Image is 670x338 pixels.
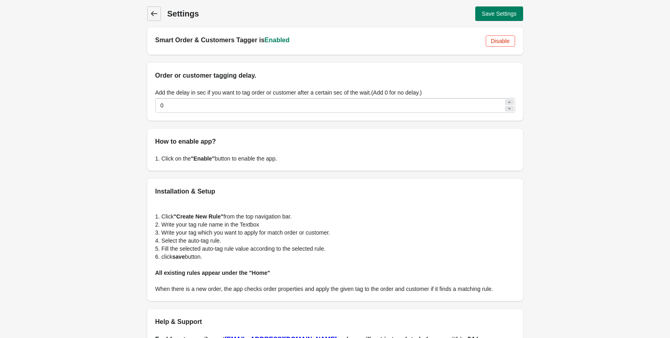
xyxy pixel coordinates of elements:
[475,6,523,21] button: Save Settings
[155,221,515,229] p: 2. Write your tag rule name in the Textbox
[155,285,515,293] p: When there is a new order, the app checks order properties and apply the given tag to the order a...
[155,245,515,253] p: 5. Fill the selected auto-tag rule value according to the selected rule.
[264,37,289,43] span: Enabled
[155,71,515,80] h2: Order or customer tagging delay.
[191,155,214,162] b: "Enable"
[491,38,510,44] span: Disable
[167,8,331,19] h1: Settings
[173,213,223,220] b: "Create New Rule"
[155,270,270,276] b: All existing rules appear under the "Home"
[486,35,515,47] button: Disable
[155,187,515,196] h2: Installation & Setup
[155,237,515,245] p: 4. Select the auto-tag rule.
[155,35,479,45] h2: Smart Order & Customers Tagger is
[155,137,515,146] h2: How to enable app?
[155,89,422,97] label: Add the delay in sec if you want to tag order or customer after a certain sec of the wait.(Add 0 ...
[155,212,515,221] p: 1. Click from the top navigation bar.
[482,10,516,17] span: Save Settings
[155,317,515,327] h2: Help & Support
[155,155,515,163] p: 1. Click on the button to enable the app.
[172,253,185,260] b: save
[155,229,515,237] p: 3. Write your tag which you want to apply for match order or customer.
[155,98,504,113] input: delay in sec
[155,253,515,261] p: 6. click button.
